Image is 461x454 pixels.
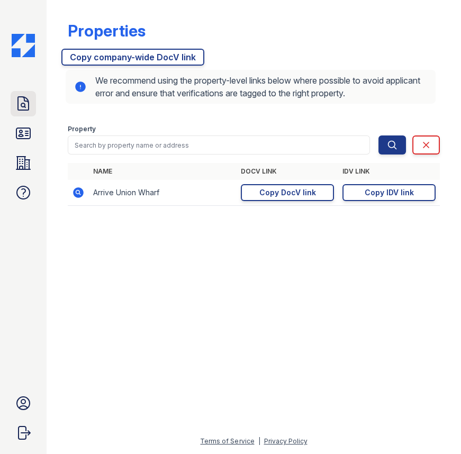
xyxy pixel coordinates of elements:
th: DocV Link [237,163,338,180]
a: Copy IDV link [342,184,436,201]
a: Copy company-wide DocV link [61,49,204,66]
div: Copy DocV link [259,187,316,198]
a: Terms of Service [200,437,254,445]
div: Copy IDV link [365,187,414,198]
img: CE_Icon_Blue-c292c112584629df590d857e76928e9f676e5b41ef8f769ba2f05ee15b207248.png [12,34,35,57]
a: Copy DocV link [241,184,334,201]
th: IDV Link [338,163,440,180]
a: Privacy Policy [264,437,307,445]
input: Search by property name or address [68,135,370,155]
div: We recommend using the property-level links below where possible to avoid applicant error and ens... [66,70,436,104]
div: Properties [68,21,146,40]
div: | [258,437,260,445]
label: Property [68,125,96,133]
td: Arrive Union Wharf [89,180,237,206]
th: Name [89,163,237,180]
